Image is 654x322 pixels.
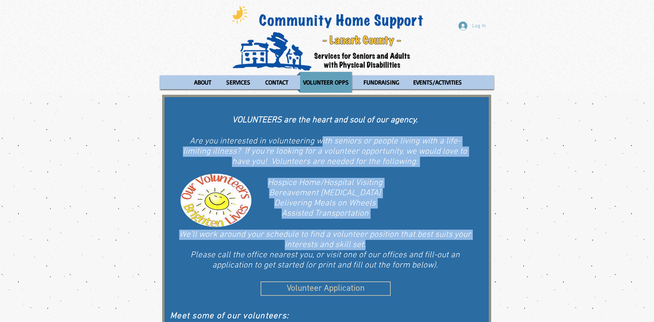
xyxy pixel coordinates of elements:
[223,72,253,93] p: SERVICES
[190,250,460,271] span: Please call the office nearest you, or visit one of our offices and fill-out an application to ge...
[232,115,418,125] span: VOLUNTEERS are the heart and soul of our agency.
[160,72,494,93] nav: Site
[268,178,383,188] span: Hospice Home/Hospital Visiting
[470,22,488,30] span: Log In
[269,188,381,198] span: Bereavement [MEDICAL_DATA]
[170,311,289,321] span: Meet some of our volunteers:
[181,174,251,227] img: Our Volunteers Brighten Lives.png
[220,72,257,93] a: SERVICES
[300,72,352,93] p: VOLUNTEER OPPS
[282,209,369,219] span: Assisted Transportation
[188,72,218,93] a: ABOUT
[259,72,295,93] a: CONTACT
[357,72,405,93] a: FUNDRAISING
[274,198,376,209] span: Delivering Meals on Wheels
[454,19,490,32] button: Log In
[262,72,291,93] p: CONTACT
[183,136,467,167] span: Are you interested in volunteering with seniors or people living with a life-limiting illness? If...
[261,281,391,296] a: Volunteer Application
[360,72,402,93] p: FUNDRAISING
[179,230,471,250] span: We'll work around your schedule to find a volunteer position that best suits your interests and s...
[191,72,214,93] p: ABOUT
[297,72,355,93] a: VOLUNTEER OPPS
[407,72,468,93] a: EVENTS/ACTIVITIES
[410,72,465,93] p: EVENTS/ACTIVITIES
[287,283,365,295] span: Volunteer Application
